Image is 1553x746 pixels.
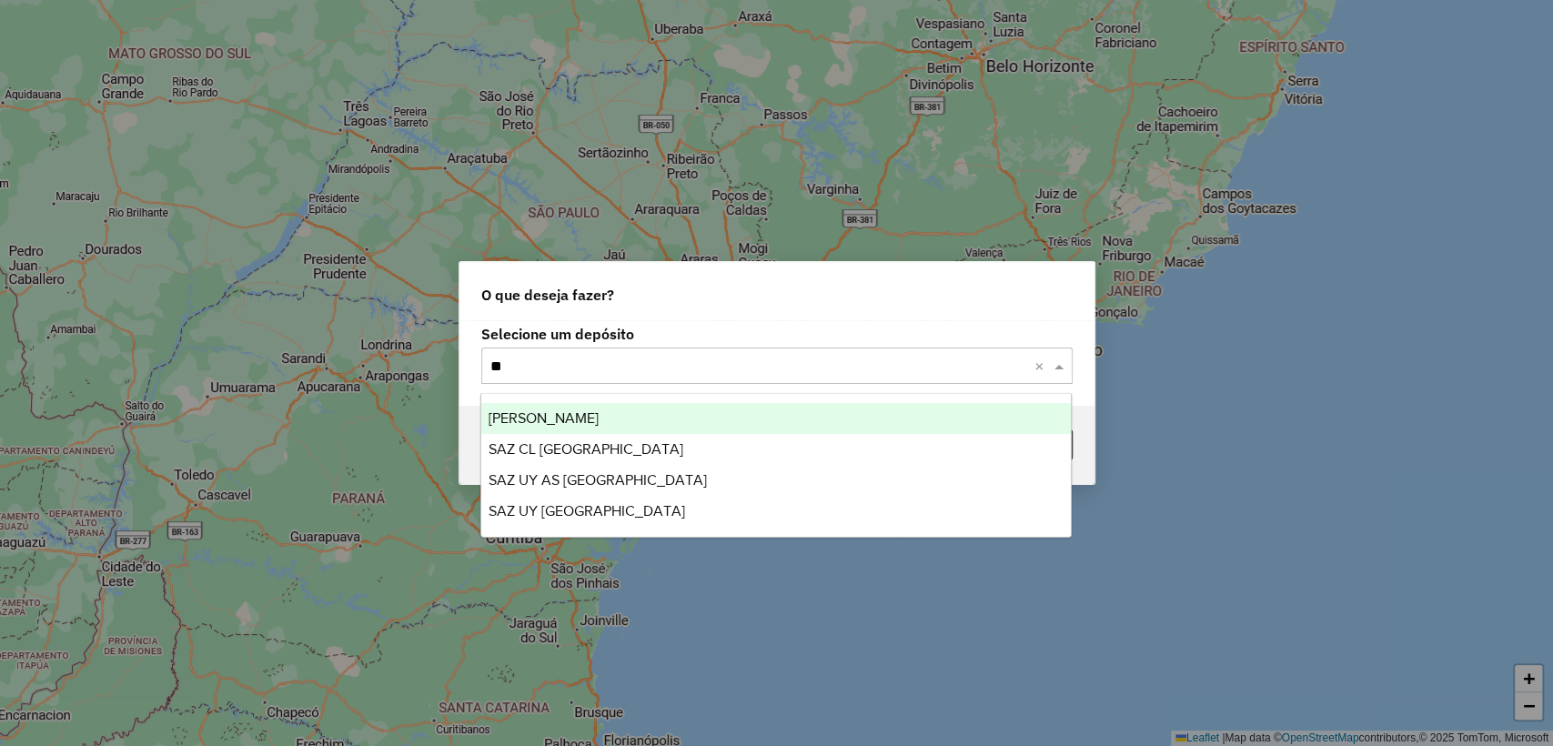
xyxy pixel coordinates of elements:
[481,323,1073,345] label: Selecione um depósito
[489,441,683,457] span: SAZ CL [GEOGRAPHIC_DATA]
[489,503,685,519] span: SAZ UY [GEOGRAPHIC_DATA]
[489,410,599,426] span: [PERSON_NAME]
[480,393,1072,538] ng-dropdown-panel: Options list
[1034,355,1050,377] span: Clear all
[481,284,614,306] span: O que deseja fazer?
[489,472,707,488] span: SAZ UY AS [GEOGRAPHIC_DATA]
